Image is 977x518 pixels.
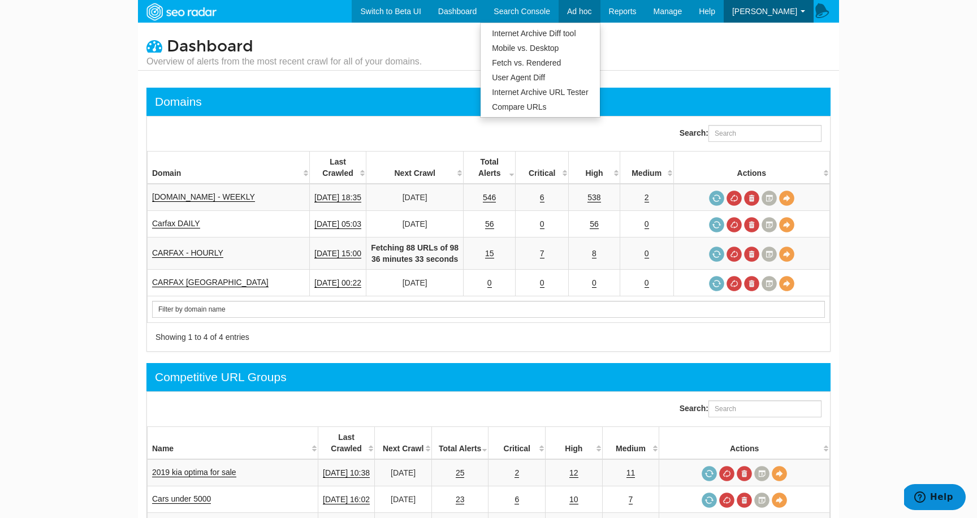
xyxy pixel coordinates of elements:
a: 2 [515,468,519,478]
a: Delete most recent audit [744,191,759,206]
a: 2019 kia optima for sale [152,468,236,477]
a: Cars under 5000 [152,494,211,504]
a: Cancel in-progress audit [719,493,734,508]
a: 0 [540,219,544,229]
span: Manage [654,7,682,16]
a: Request a crawl [702,493,717,508]
a: Delete most recent audit [744,247,759,262]
th: Next Crawl: activate to sort column descending [366,152,464,184]
a: View Domain Overview [779,191,794,206]
label: Search: [680,400,822,417]
a: View Domain Overview [772,493,787,508]
a: [DATE] 18:35 [314,193,361,202]
a: Delete most recent audit [737,493,752,508]
a: Request a crawl [709,276,724,291]
a: View Domain Overview [779,217,794,232]
small: Overview of alerts from the most recent crawl for all of your domains. [146,55,422,68]
a: Cancel in-progress audit [719,466,734,481]
img: SEORadar [142,2,220,22]
th: High: activate to sort column descending [569,152,620,184]
a: 25 [456,468,465,478]
span: Help [699,7,715,16]
th: Medium: activate to sort column descending [602,427,659,460]
th: Actions: activate to sort column ascending [673,152,829,184]
th: High: activate to sort column descending [546,427,603,460]
div: Showing 1 to 4 of 4 entries [155,331,474,343]
a: Delete most recent audit [744,276,759,291]
a: 10 [569,495,578,504]
th: Total Alerts: activate to sort column ascending [431,427,488,460]
a: 12 [569,468,578,478]
th: Last Crawled: activate to sort column descending [309,152,366,184]
a: Crawl History [754,466,770,481]
a: Request a crawl [709,217,724,232]
a: 8 [592,249,596,258]
a: Compare URLs [481,100,599,114]
th: Total Alerts: activate to sort column ascending [464,152,516,184]
input: Search [152,301,825,318]
th: Critical: activate to sort column descending [516,152,569,184]
td: [DATE] [366,184,464,211]
a: 11 [626,468,636,478]
a: [DATE] 05:03 [314,219,361,229]
th: Medium: activate to sort column descending [620,152,673,184]
a: [DATE] 16:02 [323,495,370,504]
a: Cancel in-progress audit [727,247,742,262]
a: Internet Archive URL Tester [481,85,599,100]
a: 538 [587,193,600,202]
td: [DATE] [366,270,464,296]
a: 0 [487,278,492,288]
strong: Fetching 88 URLs of 98 36 minutes 33 seconds [371,243,459,264]
a: Internet Archive Diff tool [481,26,599,41]
div: Domains [155,93,202,110]
a: View Domain Overview [779,276,794,291]
a: 0 [540,278,544,288]
a: Carfax DAILY [152,219,200,228]
a: 2 [645,193,649,202]
input: Search: [708,400,822,417]
th: Domain: activate to sort column ascending [148,152,310,184]
a: 6 [540,193,544,202]
a: Crawl History [762,247,777,262]
span: Reports [609,7,637,16]
a: 23 [456,495,465,504]
a: [DATE] 00:22 [314,278,361,288]
a: 0 [645,278,649,288]
td: [DATE] [375,486,432,513]
th: Name: activate to sort column ascending [148,427,318,460]
a: Fetch vs. Rendered [481,55,599,70]
span: Search Console [494,7,550,16]
iframe: Opens a widget where you can find more information [904,484,966,512]
a: Crawl History [762,191,777,206]
span: Ad hoc [567,7,592,16]
a: 7 [540,249,544,258]
td: [DATE] [366,211,464,238]
a: CARFAX [GEOGRAPHIC_DATA] [152,278,269,287]
a: Request a crawl [709,247,724,262]
a: 546 [483,193,496,202]
th: Actions: activate to sort column ascending [659,427,830,460]
th: Last Crawled: activate to sort column descending [318,427,375,460]
th: Next Crawl: activate to sort column descending [375,427,432,460]
i:  [146,38,162,54]
label: Search: [680,125,822,142]
a: Crawl History [762,217,777,232]
div: Competitive URL Groups [155,369,287,386]
a: 0 [645,249,649,258]
span: [PERSON_NAME] [732,7,797,16]
a: 0 [645,219,649,229]
a: 6 [515,495,519,504]
a: Delete most recent audit [737,466,752,481]
a: Request a crawl [702,466,717,481]
a: 0 [592,278,596,288]
a: Delete most recent audit [744,217,759,232]
a: [DATE] 15:00 [314,249,361,258]
a: View Domain Overview [772,466,787,481]
a: View Domain Overview [779,247,794,262]
a: User Agent Diff [481,70,599,85]
a: 56 [485,219,494,229]
a: Crawl History [762,276,777,291]
a: 56 [590,219,599,229]
a: Cancel in-progress audit [727,217,742,232]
